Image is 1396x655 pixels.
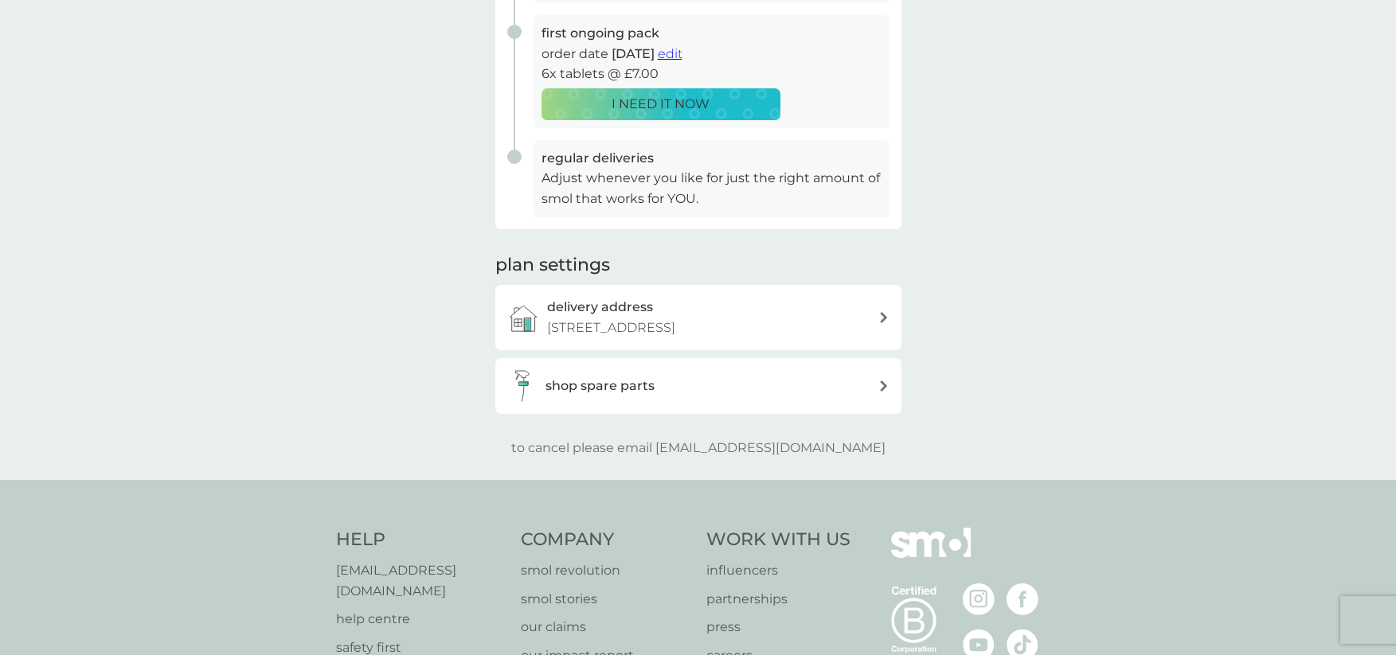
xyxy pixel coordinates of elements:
[891,528,971,582] img: smol
[336,609,506,630] a: help centre
[495,285,901,349] a: delivery address[STREET_ADDRESS]
[542,88,780,120] button: I NEED IT NOW
[511,438,886,458] p: to cancel please email [EMAIL_ADDRESS][DOMAIN_NAME]
[612,46,655,61] span: [DATE]
[542,44,882,64] p: order date
[495,358,901,414] button: shop spare parts
[963,583,995,615] img: visit the smol Instagram page
[542,64,882,84] p: 6x tablets @ £7.00
[1007,583,1038,615] img: visit the smol Facebook page
[521,560,690,581] a: smol revolution
[521,617,690,637] a: our claims
[542,148,882,169] h3: regular deliveries
[706,560,851,581] a: influencers
[658,46,682,61] span: edit
[336,560,506,601] a: [EMAIL_ADDRESS][DOMAIN_NAME]
[521,589,690,610] a: smol stories
[706,528,851,552] h4: Work With Us
[336,528,506,552] h4: Help
[542,23,882,44] h3: first ongoing pack
[706,589,851,610] a: partnerships
[545,376,655,396] h3: shop spare parts
[542,168,882,209] p: Adjust whenever you like for just the right amount of smol that works for YOU.
[521,528,690,552] h4: Company
[547,318,675,338] p: [STREET_ADDRESS]
[547,297,653,318] h3: delivery address
[706,617,851,637] a: press
[658,44,682,64] button: edit
[612,94,710,115] p: I NEED IT NOW
[495,253,610,278] h2: plan settings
